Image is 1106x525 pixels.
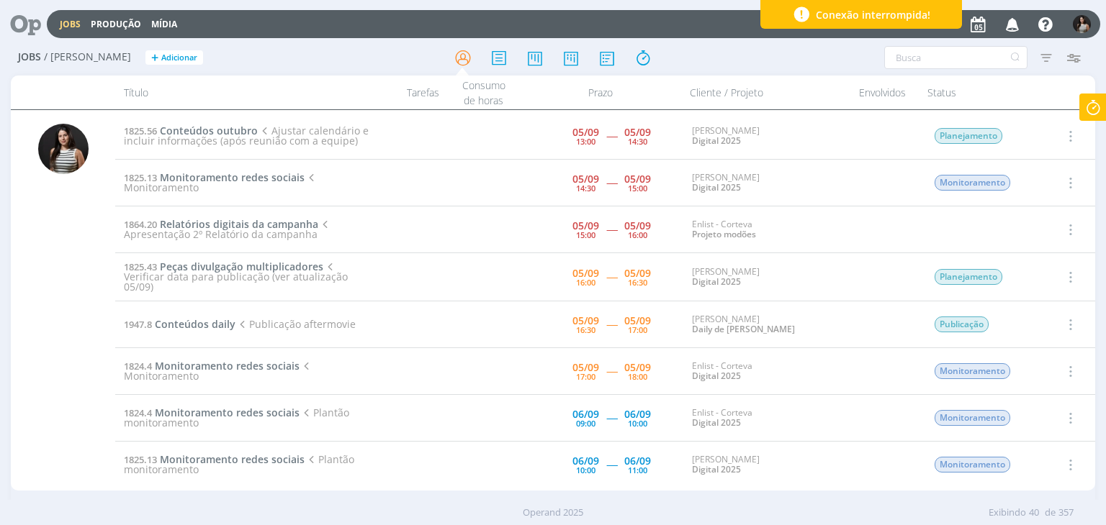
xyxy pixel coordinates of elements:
span: ----- [606,222,617,236]
a: 1825.56Conteúdos outubro [124,124,258,137]
a: Digital 2025 [692,134,741,147]
div: 15:00 [576,231,595,239]
span: ----- [606,317,617,331]
img: C [38,124,89,174]
a: Digital 2025 [692,275,741,288]
div: 11:00 [628,466,647,474]
span: 1825.43 [124,260,157,273]
a: 1825.43Peças divulgação multiplicadores [124,260,323,273]
div: 05/09 [624,362,651,373]
span: 1825.13 [124,453,157,466]
div: 16:30 [628,278,647,286]
span: Monitoramento redes sociais [155,406,300,419]
span: 1825.56 [124,124,157,137]
span: Ajustar calendário e incluir informações (após reunião com a equipe) [124,124,368,147]
span: 1824.4 [124,406,152,419]
div: 13:00 [576,137,595,145]
a: Digital 2025 [692,463,741,475]
div: 10:00 [576,466,595,474]
span: ----- [606,270,617,283]
div: Prazo [520,76,681,109]
a: Digital 2025 [692,370,741,382]
button: C [1072,12,1092,37]
div: Enlist - Corteva [692,361,840,382]
a: Daily de [PERSON_NAME] [692,323,795,335]
div: 17:00 [576,373,595,380]
button: Produção [86,19,145,30]
div: 09:00 [576,419,595,427]
span: Jobs [18,51,41,63]
div: Cliente / Projeto [681,76,847,109]
a: 1824.4Monitoramento redes sociais [124,406,300,419]
span: 1947.8 [124,318,152,331]
span: Monitoramento [935,457,1010,472]
span: Monitoramento redes sociais [160,170,305,184]
span: Relatórios digitais da campanha [160,217,318,231]
span: ----- [606,457,617,471]
a: 1947.8Conteúdos daily [124,317,235,331]
div: [PERSON_NAME] [692,267,840,288]
div: 05/09 [572,316,599,326]
div: [PERSON_NAME] [692,173,840,193]
span: Conteúdos outubro [160,124,258,137]
input: Busca [884,46,1028,69]
div: 05/09 [572,221,599,231]
button: Mídia [147,19,181,30]
div: [PERSON_NAME] [692,455,840,475]
div: 16:00 [628,231,647,239]
div: [PERSON_NAME] [692,126,840,147]
div: Envolvidos [847,76,919,109]
span: ----- [606,364,617,378]
span: de [1045,506,1056,520]
span: + [151,50,158,65]
span: 357 [1058,506,1074,520]
div: Enlist - Corteva [692,408,840,429]
span: Verificar data para publicação (ver atualização 05/09) [124,260,348,293]
div: 10:00 [628,419,647,427]
div: 16:30 [576,326,595,334]
div: 05/09 [572,268,599,278]
a: 1864.20Relatórios digitais da campanha [124,217,318,231]
a: Produção [91,18,141,30]
div: 06/09 [624,409,651,419]
span: Monitoramento [124,170,318,194]
span: ----- [606,175,617,189]
span: Monitoramento [935,363,1010,379]
span: Planejamento [935,269,1002,285]
div: 05/09 [572,362,599,373]
div: 05/09 [572,127,599,137]
span: / [PERSON_NAME] [44,51,131,63]
div: 05/09 [624,221,651,231]
div: 05/09 [624,174,651,184]
span: Conteúdos daily [155,317,235,331]
span: ----- [606,129,617,142]
a: Digital 2025 [692,416,741,429]
div: 06/09 [572,456,599,466]
div: 06/09 [624,456,651,466]
div: 05/09 [624,268,651,278]
span: ----- [606,411,617,424]
a: 1825.13Monitoramento redes sociais [124,452,305,466]
div: 16:00 [576,278,595,286]
div: 18:00 [628,373,647,380]
div: 05/09 [624,127,651,137]
span: Peças divulgação multiplicadores [160,260,323,273]
a: Digital 2025 [692,181,741,193]
div: 06/09 [572,409,599,419]
a: Jobs [60,18,81,30]
span: Monitoramento redes sociais [160,452,305,466]
div: Status [919,76,1041,109]
span: Monitoramento [935,410,1010,426]
img: C [1073,15,1091,33]
div: Título [115,76,361,109]
a: Mídia [151,18,177,30]
span: Plantão monitoramento [124,406,349,429]
span: Monitoramento [935,175,1010,191]
span: Plantão monitoramento [124,452,354,476]
div: [PERSON_NAME] [692,314,840,335]
div: 15:00 [628,184,647,192]
div: 14:30 [628,137,647,145]
span: Monitoramento redes sociais [155,359,300,373]
span: Publicação aftermovie [235,317,355,331]
div: 14:30 [576,184,595,192]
